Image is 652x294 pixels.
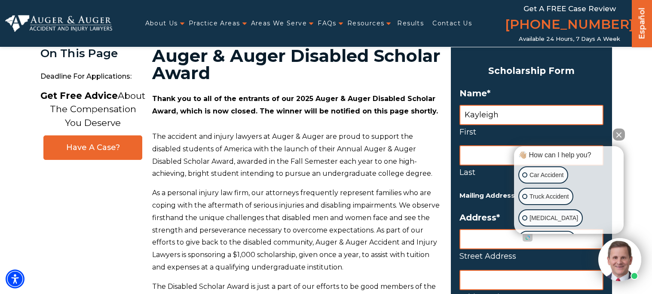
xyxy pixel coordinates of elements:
[5,15,112,31] img: Auger & Auger Accident and Injury Lawyers Logo
[318,15,337,32] a: FAQs
[40,89,145,130] p: About The Compensation You Deserve
[40,90,118,101] strong: Get Free Advice
[530,170,563,181] p: Car Accident
[459,88,603,98] label: Name
[459,125,603,139] label: First
[6,269,24,288] div: Accessibility Menu
[530,213,578,224] p: [MEDICAL_DATA]
[152,47,441,82] h1: Auger & Auger Disabled Scholar Award
[40,68,146,86] span: Deadline for Applications:
[459,249,603,263] label: Street Address
[598,238,641,281] img: Intaker widget Avatar
[152,131,441,180] p: The accident and injury lawyers at Auger & Auger are proud to support the disabled students of Am...
[613,129,625,141] button: Close Intaker Chat Widget
[523,4,616,13] span: Get a FREE Case Review
[516,150,621,160] div: 👋🏼 How can I help you?
[530,191,569,202] p: Truck Accident
[52,143,133,153] span: Have A Case?
[432,15,472,32] a: Contact Us
[251,15,307,32] a: Areas We Serve
[459,63,603,79] h3: Scholarship Form
[189,15,240,32] a: Practice Areas
[152,95,438,115] strong: Thank you to all of the entrants of our 2025 Auger & Auger Disabled Scholar Award, which is now c...
[397,15,424,32] a: Results
[505,15,634,36] a: [PHONE_NUMBER]
[145,15,178,32] a: About Us
[152,187,441,274] p: As a personal injury law firm, our attorneys frequently represent families who are coping with th...
[459,212,603,223] label: Address
[523,234,533,242] a: Open intaker chat
[519,36,620,43] span: Available 24 Hours, 7 Days a Week
[40,47,146,60] div: On This Page
[43,135,142,160] a: Have A Case?
[347,15,385,32] a: Resources
[459,165,603,179] label: Last
[459,190,603,202] h5: Mailing Address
